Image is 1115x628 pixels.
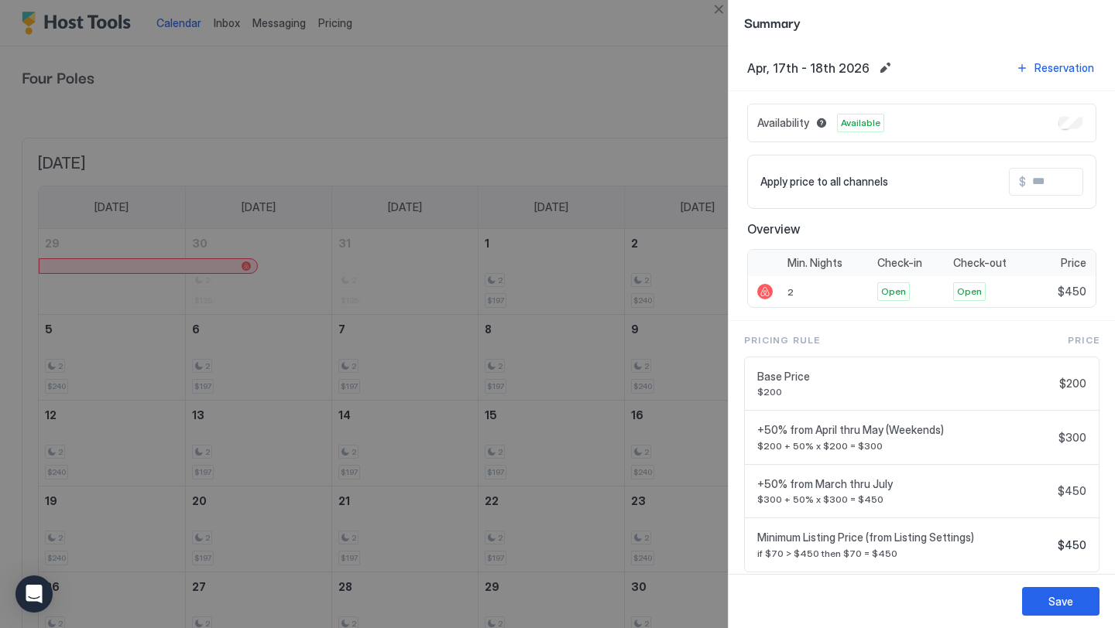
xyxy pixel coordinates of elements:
span: Summary [744,12,1100,32]
span: $450 [1058,538,1086,552]
span: Base Price [757,370,1053,384]
span: $200 [757,386,1053,398]
span: $300 + 50% x $300 = $450 [757,493,1052,505]
span: Min. Nights [787,256,842,270]
span: $ [1019,175,1026,189]
span: Price [1061,256,1086,270]
span: Pricing Rule [744,333,820,347]
span: $300 [1058,431,1086,445]
span: $200 [1059,377,1086,391]
span: $200 + 50% x $200 = $300 [757,440,1052,452]
span: $450 [1058,285,1086,299]
span: if $70 > $450 then $70 = $450 [757,548,1052,559]
span: $450 [1058,484,1086,498]
span: +50% from March thru July [757,477,1052,491]
span: Open [881,285,906,299]
span: Minimum Listing Price (from Listing Settings) [757,531,1052,544]
span: Open [957,285,982,299]
button: Blocked dates override all pricing rules and remain unavailable until manually unblocked [812,114,831,132]
span: 2 [787,286,794,298]
span: Check-out [953,256,1007,270]
span: Availability [757,116,809,130]
span: Price [1068,333,1100,347]
div: Save [1048,593,1073,609]
span: Apr, 17th - 18th 2026 [747,60,870,76]
div: Open Intercom Messenger [15,575,53,613]
button: Save [1022,587,1100,616]
span: Available [841,116,880,130]
span: +50% from April thru May (Weekends) [757,423,1052,437]
button: Reservation [1014,57,1096,78]
div: Reservation [1034,60,1094,76]
span: Apply price to all channels [760,175,888,189]
button: Edit date range [876,59,894,77]
span: Overview [747,221,1096,237]
span: Check-in [877,256,922,270]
